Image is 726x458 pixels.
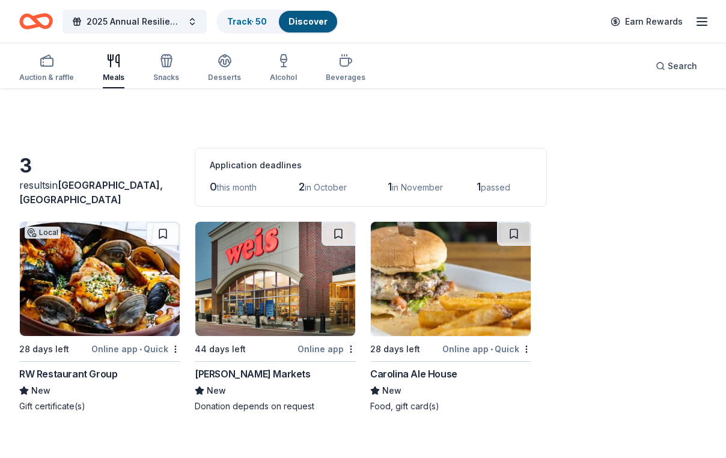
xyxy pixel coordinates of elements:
[19,73,74,82] div: Auction & raffle
[490,344,493,354] span: •
[19,342,69,356] div: 28 days left
[19,179,163,206] span: [GEOGRAPHIC_DATA], [GEOGRAPHIC_DATA]
[305,182,347,192] span: in October
[195,342,246,356] div: 44 days left
[91,341,180,356] div: Online app Quick
[382,383,401,398] span: New
[668,59,697,73] span: Search
[442,341,531,356] div: Online app Quick
[19,367,117,381] div: RW Restaurant Group
[370,221,531,412] a: Image for Carolina Ale House28 days leftOnline app•QuickCarolina Ale HouseNewFood, gift card(s)
[477,180,481,193] span: 1
[87,14,183,29] span: 2025 Annual Resilience Celebration
[139,344,142,354] span: •
[603,11,690,32] a: Earn Rewards
[195,222,355,336] img: Image for Weis Markets
[19,179,163,206] span: in
[481,182,510,192] span: passed
[370,342,420,356] div: 28 days left
[25,227,61,239] div: Local
[388,180,392,193] span: 1
[299,180,305,193] span: 2
[19,400,180,412] div: Gift certificate(s)
[63,10,207,34] button: 2025 Annual Resilience Celebration
[646,54,707,78] button: Search
[227,16,267,26] a: Track· 50
[153,73,179,82] div: Snacks
[370,400,531,412] div: Food, gift card(s)
[326,49,365,88] button: Beverages
[216,10,338,34] button: Track· 50Discover
[210,158,532,173] div: Application deadlines
[103,73,124,82] div: Meals
[20,222,180,336] img: Image for RW Restaurant Group
[297,341,356,356] div: Online app
[19,178,180,207] div: results
[208,73,241,82] div: Desserts
[19,221,180,412] a: Image for RW Restaurant GroupLocal28 days leftOnline app•QuickRW Restaurant GroupNewGift certific...
[208,49,241,88] button: Desserts
[195,400,356,412] div: Donation depends on request
[270,73,297,82] div: Alcohol
[19,7,53,35] a: Home
[195,221,356,412] a: Image for Weis Markets44 days leftOnline app[PERSON_NAME] MarketsNewDonation depends on request
[288,16,328,26] a: Discover
[153,49,179,88] button: Snacks
[371,222,531,336] img: Image for Carolina Ale House
[210,180,217,193] span: 0
[217,182,257,192] span: this month
[207,383,226,398] span: New
[270,49,297,88] button: Alcohol
[370,367,457,381] div: Carolina Ale House
[31,383,50,398] span: New
[195,367,311,381] div: [PERSON_NAME] Markets
[19,154,180,178] div: 3
[19,49,74,88] button: Auction & raffle
[392,182,443,192] span: in November
[326,73,365,82] div: Beverages
[103,49,124,88] button: Meals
